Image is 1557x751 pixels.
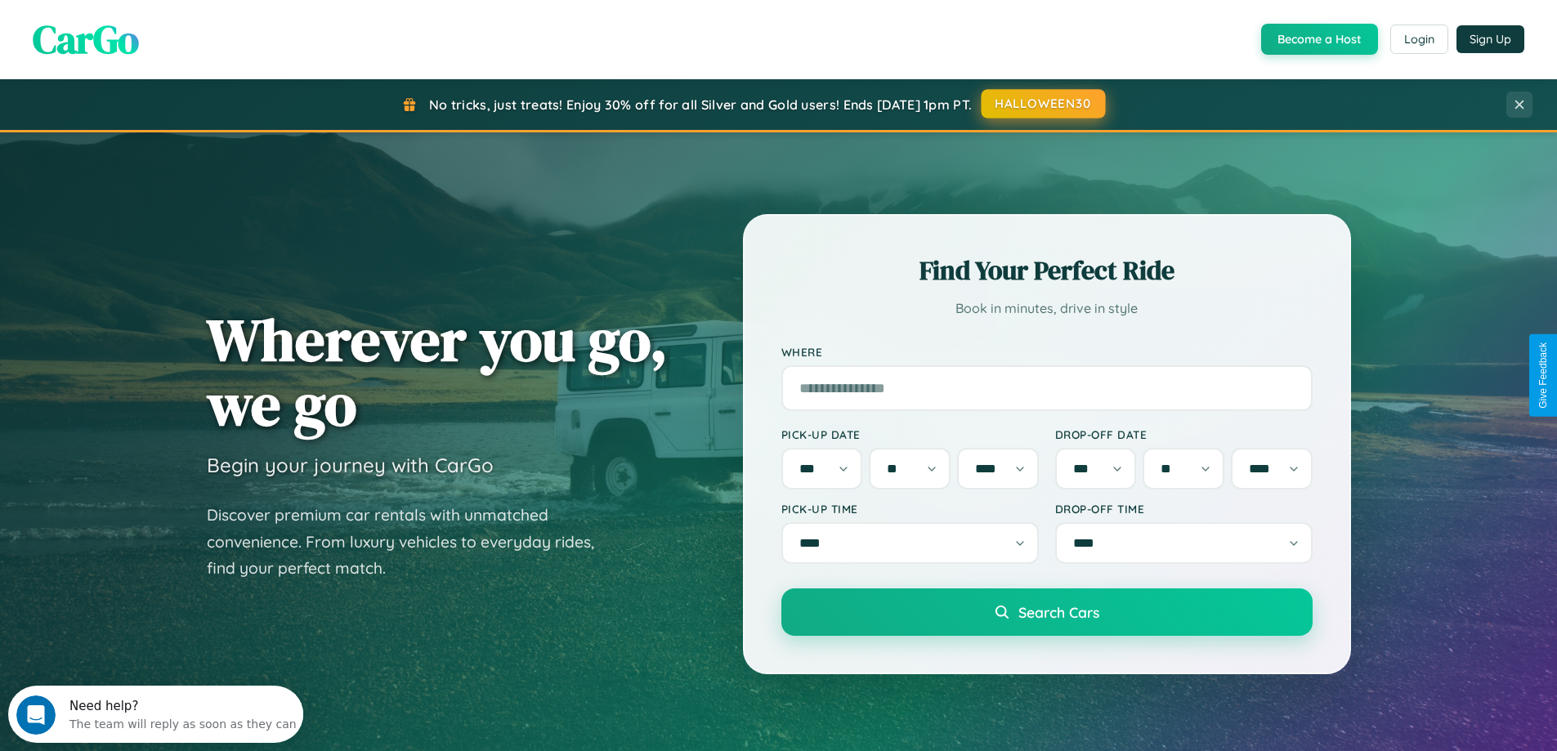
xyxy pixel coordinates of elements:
[1055,427,1313,441] label: Drop-off Date
[781,502,1039,516] label: Pick-up Time
[781,427,1039,441] label: Pick-up Date
[781,345,1313,359] label: Where
[1055,502,1313,516] label: Drop-off Time
[7,7,304,51] div: Open Intercom Messenger
[781,297,1313,320] p: Book in minutes, drive in style
[982,89,1106,118] button: HALLOWEEN30
[207,453,494,477] h3: Begin your journey with CarGo
[61,14,289,27] div: Need help?
[1537,342,1549,409] div: Give Feedback
[16,695,56,735] iframe: Intercom live chat
[8,686,303,743] iframe: Intercom live chat discovery launcher
[33,12,139,66] span: CarGo
[207,502,615,582] p: Discover premium car rentals with unmatched convenience. From luxury vehicles to everyday rides, ...
[1390,25,1448,54] button: Login
[781,253,1313,288] h2: Find Your Perfect Ride
[1456,25,1524,53] button: Sign Up
[61,27,289,44] div: The team will reply as soon as they can
[1261,24,1378,55] button: Become a Host
[207,307,668,436] h1: Wherever you go, we go
[1018,603,1099,621] span: Search Cars
[429,96,972,113] span: No tricks, just treats! Enjoy 30% off for all Silver and Gold users! Ends [DATE] 1pm PT.
[781,588,1313,636] button: Search Cars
